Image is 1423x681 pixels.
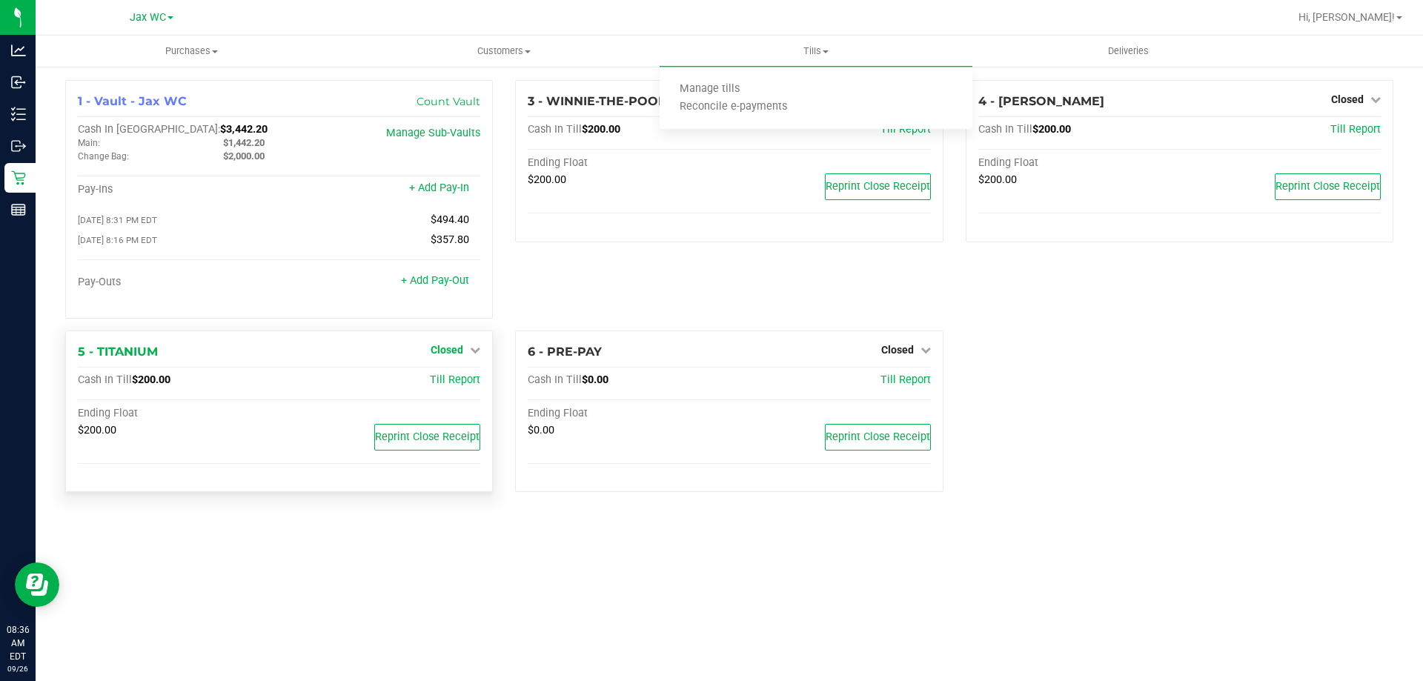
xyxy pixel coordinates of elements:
div: Ending Float [78,407,279,420]
button: Reprint Close Receipt [374,424,480,451]
span: $200.00 [582,123,620,136]
a: Till Report [880,373,931,386]
span: $200.00 [1032,123,1071,136]
span: 1 - Vault - Jax WC [78,94,187,108]
span: Cash In Till [78,373,132,386]
span: Reprint Close Receipt [375,431,480,443]
a: Purchases [36,36,348,67]
span: $494.40 [431,213,469,226]
span: 6 - PRE-PAY [528,345,602,359]
span: Closed [1331,93,1364,105]
span: Main: [78,138,100,148]
span: Cash In Till [978,123,1032,136]
span: $2,000.00 [223,150,265,162]
span: $200.00 [78,424,116,436]
inline-svg: Retail [11,170,26,185]
span: 5 - TITANIUM [78,345,158,359]
span: Hi, [PERSON_NAME]! [1298,11,1395,23]
div: Pay-Ins [78,183,279,196]
span: 4 - [PERSON_NAME] [978,94,1104,108]
span: [DATE] 8:31 PM EDT [78,215,157,225]
button: Reprint Close Receipt [1275,173,1381,200]
button: Reprint Close Receipt [825,424,931,451]
span: Deliveries [1088,44,1169,58]
span: Reprint Close Receipt [826,180,930,193]
span: Jax WC [130,11,166,24]
span: Cash In [GEOGRAPHIC_DATA]: [78,123,220,136]
a: Till Report [1330,123,1381,136]
button: Reprint Close Receipt [825,173,931,200]
span: Reprint Close Receipt [826,431,930,443]
a: + Add Pay-Out [401,274,469,287]
inline-svg: Inbound [11,75,26,90]
span: $200.00 [132,373,170,386]
div: Ending Float [528,156,729,170]
span: $0.00 [528,424,554,436]
span: $200.00 [528,173,566,186]
span: Reconcile e-payments [660,101,807,113]
inline-svg: Outbound [11,139,26,153]
inline-svg: Reports [11,202,26,217]
span: Cash In Till [528,373,582,386]
span: [DATE] 8:16 PM EDT [78,235,157,245]
p: 09/26 [7,663,29,674]
span: Purchases [36,44,347,58]
a: + Add Pay-In [409,182,469,194]
span: $1,442.20 [223,137,265,148]
a: Till Report [430,373,480,386]
span: Cash In Till [528,123,582,136]
a: Customers [348,36,660,67]
div: Ending Float [978,156,1180,170]
span: $0.00 [582,373,608,386]
a: Tills Manage tills Reconcile e-payments [660,36,972,67]
span: 3 - WINNIE-THE-POOH [528,94,668,108]
span: Closed [431,344,463,356]
span: Manage tills [660,83,760,96]
a: Count Vault [417,95,480,108]
div: Ending Float [528,407,729,420]
span: $357.80 [431,233,469,246]
p: 08:36 AM EDT [7,623,29,663]
span: Customers [348,44,659,58]
span: $3,442.20 [220,123,268,136]
span: Change Bag: [78,151,129,162]
iframe: Resource center [15,562,59,607]
a: Manage Sub-Vaults [386,127,480,139]
div: Pay-Outs [78,276,279,289]
span: Reprint Close Receipt [1276,180,1380,193]
span: Closed [881,344,914,356]
inline-svg: Analytics [11,43,26,58]
span: Tills [660,44,972,58]
a: Deliveries [972,36,1284,67]
span: $200.00 [978,173,1017,186]
inline-svg: Inventory [11,107,26,122]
